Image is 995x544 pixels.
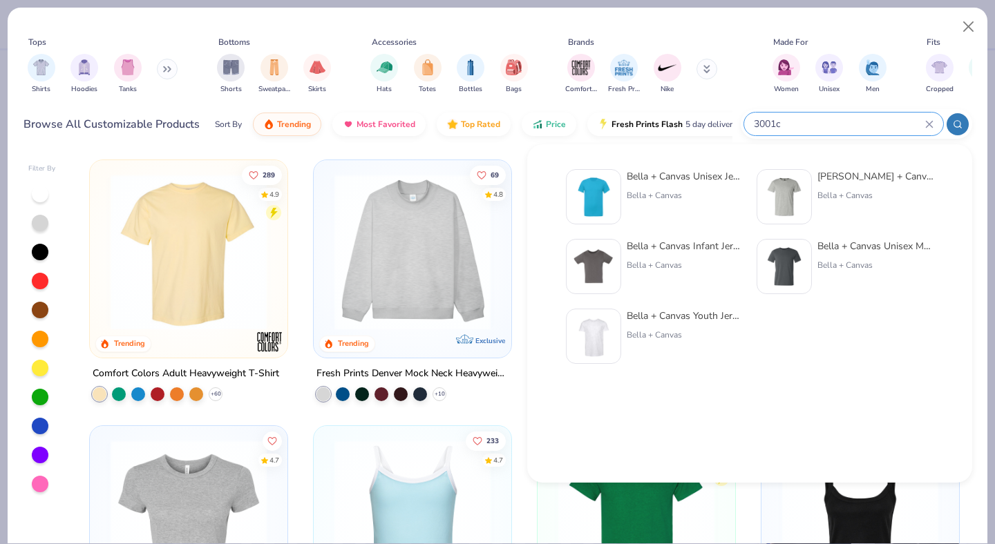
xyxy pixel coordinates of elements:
[370,54,398,95] button: filter button
[215,118,242,130] div: Sort By
[461,119,500,130] span: Top Rated
[572,315,615,358] img: 121d6084-3727-4232-b55f-ccc6d2858317
[243,165,283,184] button: Like
[258,84,290,95] span: Sweatpants
[435,390,445,398] span: + 10
[774,84,799,95] span: Women
[28,36,46,48] div: Tops
[253,113,321,136] button: Trending
[956,14,982,40] button: Close
[773,54,800,95] button: filter button
[661,84,674,95] span: Nike
[598,119,609,130] img: flash.gif
[486,437,499,444] span: 233
[493,455,503,465] div: 4.7
[817,259,934,271] div: Bella + Canvas
[316,365,509,382] div: Fresh Prints Denver Mock Neck Heavyweight Sweatshirt
[437,113,511,136] button: Top Rated
[93,365,279,382] div: Comfort Colors Adult Heavyweight T-Shirt
[565,54,597,95] div: filter for Comfort Colors
[328,174,497,330] img: f5d85501-0dbb-4ee4-b115-c08fa3845d83
[608,54,640,95] div: filter for Fresh Prints
[357,119,415,130] span: Most Favorited
[568,36,594,48] div: Brands
[817,189,934,202] div: Bella + Canvas
[822,59,837,75] img: Unisex Image
[332,113,426,136] button: Most Favorited
[685,117,737,133] span: 5 day delivery
[627,259,743,271] div: Bella + Canvas
[263,119,274,130] img: trending.gif
[627,169,743,184] div: Bella + Canvas Unisex Jersey Short-Sleeve T-Shirt
[419,84,436,95] span: Totes
[565,84,597,95] span: Comfort Colors
[217,54,245,95] div: filter for Shorts
[28,54,55,95] div: filter for Shirts
[256,328,283,356] img: Comfort Colors logo
[414,54,442,95] button: filter button
[926,84,954,95] span: Cropped
[627,189,743,202] div: Bella + Canvas
[303,54,331,95] div: filter for Skirts
[466,431,506,450] button: Like
[614,57,634,78] img: Fresh Prints Image
[217,54,245,95] button: filter button
[500,54,528,95] button: filter button
[447,119,458,130] img: TopRated.gif
[926,54,954,95] button: filter button
[308,84,326,95] span: Skirts
[459,84,482,95] span: Bottles
[420,59,435,75] img: Totes Image
[70,54,98,95] div: filter for Hoodies
[608,54,640,95] button: filter button
[522,113,576,136] button: Price
[377,59,392,75] img: Hats Image
[627,329,743,341] div: Bella + Canvas
[654,54,681,95] div: filter for Nike
[218,36,250,48] div: Bottoms
[211,390,221,398] span: + 60
[310,59,325,75] img: Skirts Image
[866,84,880,95] span: Men
[463,59,478,75] img: Bottles Image
[565,54,597,95] button: filter button
[343,119,354,130] img: most_fav.gif
[263,431,283,450] button: Like
[470,165,506,184] button: Like
[815,54,843,95] div: filter for Unisex
[572,175,615,218] img: 10a0a8bf-8f21-4ecd-81c8-814f1e31d243
[927,36,940,48] div: Fits
[500,54,528,95] div: filter for Bags
[258,54,290,95] button: filter button
[865,59,880,75] img: Men Image
[77,59,92,75] img: Hoodies Image
[377,84,392,95] span: Hats
[370,54,398,95] div: filter for Hats
[28,164,56,174] div: Filter By
[372,36,417,48] div: Accessories
[277,119,311,130] span: Trending
[270,189,280,200] div: 4.9
[457,54,484,95] div: filter for Bottles
[926,54,954,95] div: filter for Cropped
[571,57,591,78] img: Comfort Colors Image
[763,175,806,218] img: 02bfc527-0a76-4a7b-9e31-1a8083013807
[414,54,442,95] div: filter for Totes
[70,54,98,95] button: filter button
[817,169,934,184] div: [PERSON_NAME] + Canvas Unisex Heather CVC T-Shirt
[627,309,743,323] div: Bella + Canvas Youth Jersey T-Shirt
[270,455,280,465] div: 4.7
[114,54,142,95] button: filter button
[815,54,843,95] button: filter button
[763,245,806,288] img: 40258834-b2c5-45a6-b168-e1ef5dbdde4b
[263,171,276,178] span: 289
[506,59,521,75] img: Bags Image
[819,84,840,95] span: Unisex
[493,189,503,200] div: 4.8
[627,239,743,253] div: Bella + Canvas Infant Jersey Tee
[33,59,49,75] img: Shirts Image
[223,59,239,75] img: Shorts Image
[859,54,887,95] div: filter for Men
[657,57,678,78] img: Nike Image
[506,84,522,95] span: Bags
